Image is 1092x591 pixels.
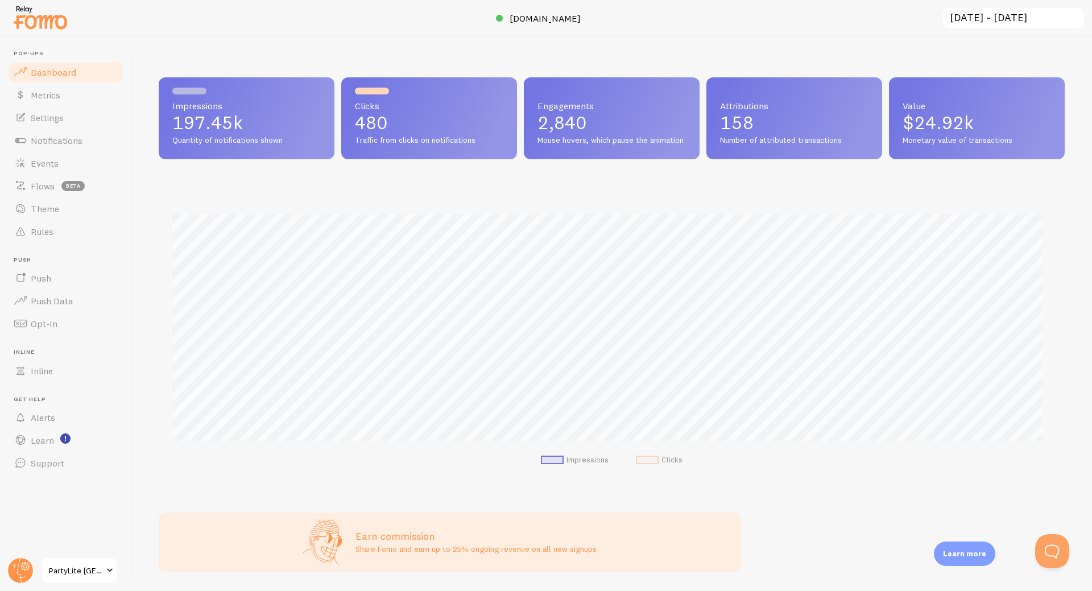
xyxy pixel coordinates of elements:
p: 2,840 [537,114,686,132]
span: Dashboard [31,67,76,78]
p: Share Fomo and earn up to 25% ongoing revenue on all new signups [355,543,597,555]
a: Settings [7,106,124,129]
span: Metrics [31,89,60,101]
a: Inline [7,359,124,382]
span: Impressions [172,101,321,110]
a: Events [7,152,124,175]
a: Rules [7,220,124,243]
iframe: Help Scout Beacon - Open [1035,534,1069,568]
span: Flows [31,180,55,192]
span: Traffic from clicks on notifications [355,135,503,146]
a: Notifications [7,129,124,152]
a: Learn [7,429,124,452]
span: Support [31,457,64,469]
li: Clicks [636,455,682,465]
p: 197.45k [172,114,321,132]
img: fomo-relay-logo-orange.svg [12,3,69,32]
span: Monetary value of transactions [903,135,1051,146]
p: 158 [720,114,868,132]
span: Settings [31,112,64,123]
span: Alerts [31,412,55,423]
a: Dashboard [7,61,124,84]
span: Opt-In [31,318,57,329]
span: Inline [14,349,124,356]
span: Push [31,272,51,284]
a: PartyLite [GEOGRAPHIC_DATA] [41,557,118,584]
span: Learn [31,435,54,446]
svg: <p>Watch New Feature Tutorials!</p> [60,433,71,444]
span: Mouse hovers, which pause the animation [537,135,686,146]
span: Number of attributed transactions [720,135,868,146]
span: Push Data [31,295,73,307]
a: Flows beta [7,175,124,197]
li: Impressions [541,455,609,465]
a: Push Data [7,290,124,312]
span: Quantity of notifications shown [172,135,321,146]
span: beta [61,181,85,191]
a: Alerts [7,406,124,429]
a: Support [7,452,124,474]
span: Notifications [31,135,82,146]
span: $24.92k [903,111,974,134]
a: Opt-In [7,312,124,335]
span: Events [31,158,59,169]
a: Theme [7,197,124,220]
span: Get Help [14,396,124,403]
div: Learn more [934,542,995,566]
span: Push [14,257,124,264]
span: Theme [31,203,59,214]
span: Pop-ups [14,50,124,57]
a: Push [7,267,124,290]
p: Learn more [943,548,986,559]
span: Rules [31,226,53,237]
span: PartyLite [GEOGRAPHIC_DATA] [49,564,103,577]
span: Inline [31,365,53,377]
a: Metrics [7,84,124,106]
span: Attributions [720,101,868,110]
span: Engagements [537,101,686,110]
span: Clicks [355,101,503,110]
span: Value [903,101,1051,110]
h3: Earn commission [355,530,597,543]
p: 480 [355,114,503,132]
